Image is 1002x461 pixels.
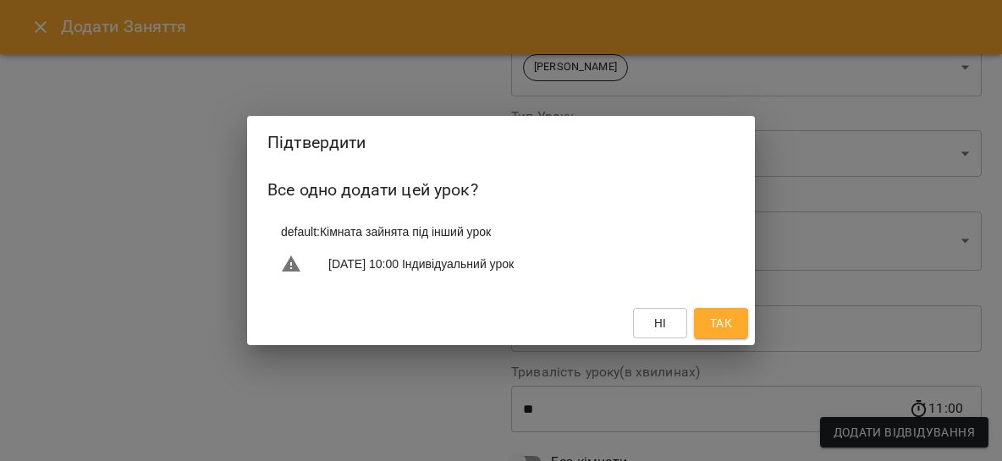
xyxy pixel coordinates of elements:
[267,129,735,156] h2: Підтвердити
[267,177,735,203] h6: Все одно додати цей урок?
[267,217,735,247] li: default : Кімната зайнята під інший урок
[694,308,748,338] button: Так
[633,308,687,338] button: Ні
[710,313,732,333] span: Так
[654,313,667,333] span: Ні
[267,247,735,281] li: [DATE] 10:00 Індивідуальний урок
